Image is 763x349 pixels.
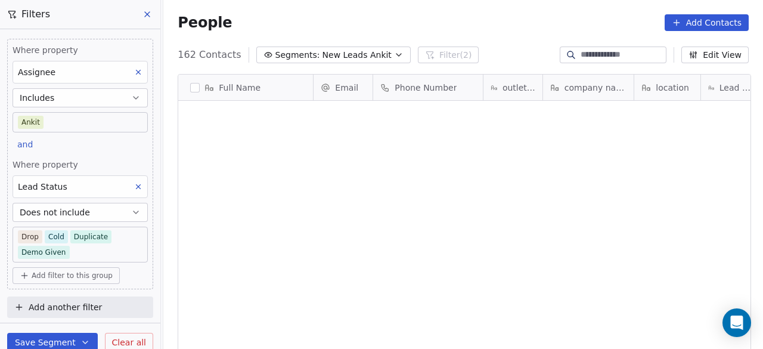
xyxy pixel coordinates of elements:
span: 162 Contacts [178,48,241,62]
span: outlet type [503,82,535,94]
div: outlet type [483,75,542,100]
div: Email [314,75,373,100]
span: New Leads Ankit [322,49,392,61]
span: Lead Source [719,82,753,94]
div: Open Intercom Messenger [722,308,751,337]
span: location [656,82,689,94]
span: Segments: [275,49,320,61]
button: Add Contacts [665,14,749,31]
div: Lead Source [701,75,760,100]
button: Filter(2) [418,47,479,63]
span: People [178,14,232,32]
div: Phone Number [373,75,483,100]
div: company name [543,75,634,100]
button: Edit View [681,47,749,63]
span: Email [335,82,358,94]
div: location [634,75,700,100]
span: Full Name [219,82,260,94]
span: company name [565,82,627,94]
span: Phone Number [395,82,457,94]
div: Full Name [178,75,313,100]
